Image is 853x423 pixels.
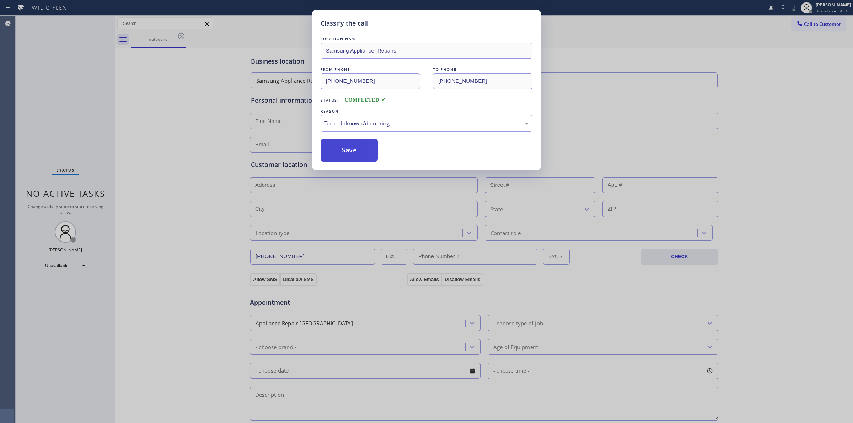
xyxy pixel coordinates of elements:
input: From phone [321,73,420,89]
div: LOCATION NAME [321,35,532,43]
span: Status: [321,98,339,103]
div: FROM PHONE [321,66,420,73]
div: Tech, Unknown/didnt ring [324,119,529,128]
span: COMPLETED [345,97,386,103]
div: REASON: [321,108,532,115]
input: To phone [433,73,532,89]
div: TO PHONE [433,66,532,73]
button: Save [321,139,378,162]
h5: Classify the call [321,18,368,28]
